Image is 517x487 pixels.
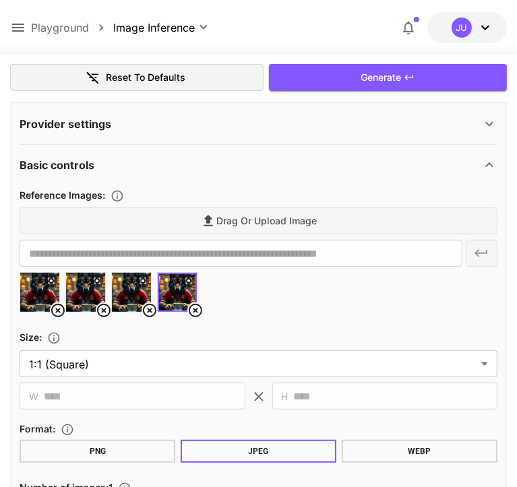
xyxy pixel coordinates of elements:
div: JU [452,18,472,38]
span: Generate [361,69,401,86]
button: Choose the file format for the output image. [55,423,80,436]
button: Reset to defaults [10,64,264,92]
div: Basic controls [20,149,497,181]
button: Generate [269,64,507,92]
button: PNG [20,440,175,463]
span: 1:1 (Square) [29,356,475,372]
nav: breadcrumb [31,20,113,36]
button: Adjust the dimensions of the generated image by specifying its width and height in pixels, or sel... [42,331,66,345]
div: Provider settings [20,108,497,140]
span: Format : [20,423,55,434]
p: Basic controls [20,157,94,173]
span: Reference Images : [20,189,105,201]
p: Provider settings [20,116,111,132]
button: JPEG [181,440,336,463]
span: W [29,389,38,404]
button: $0.00JU [427,12,507,43]
a: Playground [31,20,89,36]
button: Upload a reference image to guide the result. This is needed for Image-to-Image or Inpainting. Su... [105,189,129,203]
span: Image Inference [113,20,195,36]
span: H [282,389,288,404]
button: WEBP [342,440,497,463]
span: Size : [20,331,42,343]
